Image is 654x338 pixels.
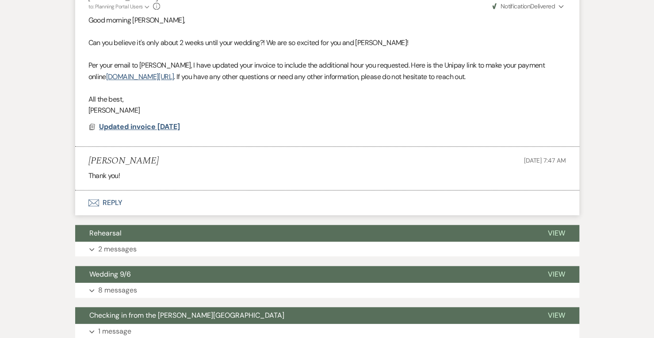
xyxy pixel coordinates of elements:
[89,270,131,279] span: Wedding 9/6
[88,105,566,116] p: [PERSON_NAME]
[88,15,566,26] p: Good morning [PERSON_NAME],
[89,311,284,320] span: Checking in from the [PERSON_NAME][GEOGRAPHIC_DATA]
[88,156,159,167] h5: [PERSON_NAME]
[534,225,579,242] button: View
[99,122,182,132] button: Updated invoice [DATE]
[75,190,579,215] button: Reply
[88,60,566,82] p: Per your email to [PERSON_NAME], I have updated your invoice to include the additional hour you r...
[88,37,566,49] p: Can you believe it's only about 2 weeks until your wedding?! We are so excited for you and [PERSO...
[88,94,566,105] p: All the best,
[106,72,174,81] a: [DOMAIN_NAME][URL]
[524,156,566,164] span: [DATE] 7:47 AM
[534,266,579,283] button: View
[98,326,131,337] p: 1 message
[500,2,530,10] span: Notification
[75,283,579,298] button: 8 messages
[88,170,566,182] p: Thank you!
[75,266,534,283] button: Wedding 9/6
[75,307,534,324] button: Checking in from the [PERSON_NAME][GEOGRAPHIC_DATA]
[534,307,579,324] button: View
[75,225,534,242] button: Rehearsal
[88,3,151,11] button: to: Planning Portal Users
[548,228,565,238] span: View
[88,3,143,10] span: to: Planning Portal Users
[548,311,565,320] span: View
[492,2,555,10] span: Delivered
[548,270,565,279] span: View
[98,285,137,296] p: 8 messages
[89,228,122,238] span: Rehearsal
[99,122,180,131] span: Updated invoice [DATE]
[491,2,566,11] button: NotificationDelivered
[75,242,579,257] button: 2 messages
[98,243,137,255] p: 2 messages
